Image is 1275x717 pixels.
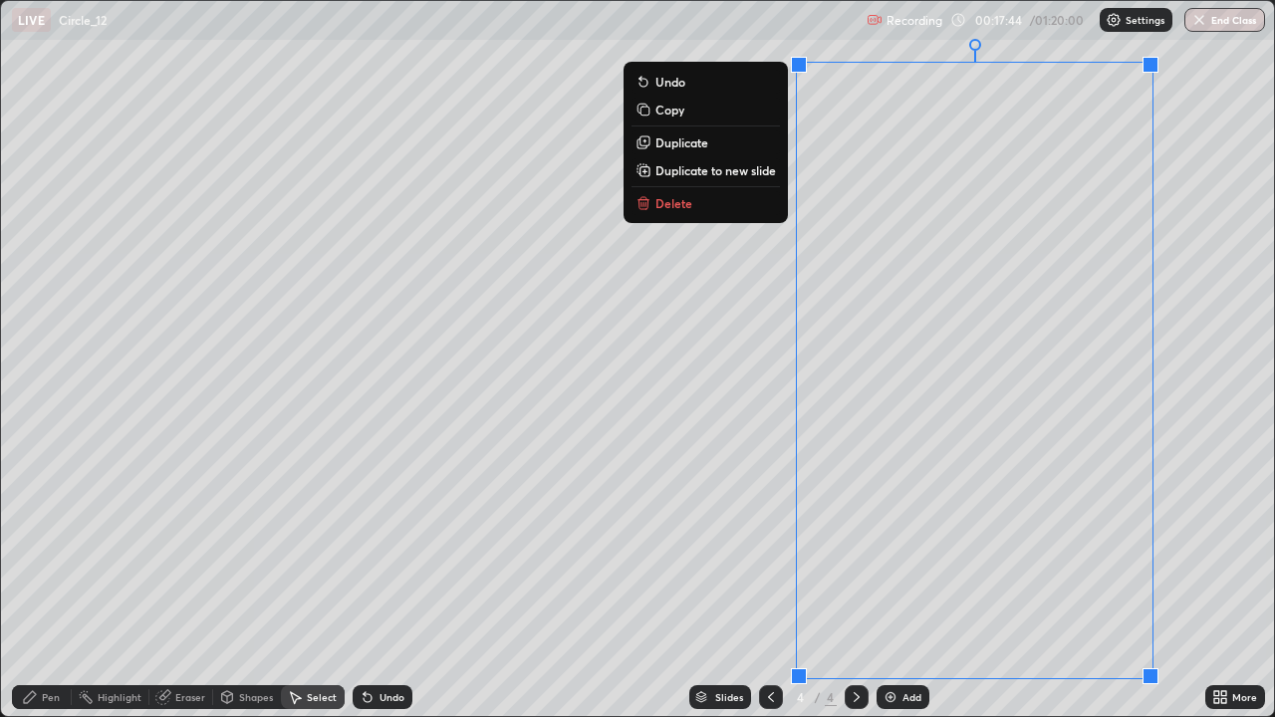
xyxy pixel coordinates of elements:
[1232,692,1257,702] div: More
[632,70,780,94] button: Undo
[815,691,821,703] div: /
[883,689,898,705] img: add-slide-button
[655,162,776,178] p: Duplicate to new slide
[239,692,273,702] div: Shapes
[1126,15,1164,25] p: Settings
[380,692,404,702] div: Undo
[655,195,692,211] p: Delete
[655,134,708,150] p: Duplicate
[825,688,837,706] div: 4
[307,692,337,702] div: Select
[1191,12,1207,28] img: end-class-cross
[175,692,205,702] div: Eraser
[887,13,942,28] p: Recording
[18,12,45,28] p: LIVE
[59,12,107,28] p: Circle_12
[98,692,141,702] div: Highlight
[655,74,685,90] p: Undo
[867,12,883,28] img: recording.375f2c34.svg
[902,692,921,702] div: Add
[1106,12,1122,28] img: class-settings-icons
[1184,8,1265,32] button: End Class
[715,692,743,702] div: Slides
[791,691,811,703] div: 4
[632,98,780,121] button: Copy
[655,102,684,118] p: Copy
[632,158,780,182] button: Duplicate to new slide
[42,692,60,702] div: Pen
[632,191,780,215] button: Delete
[632,130,780,154] button: Duplicate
